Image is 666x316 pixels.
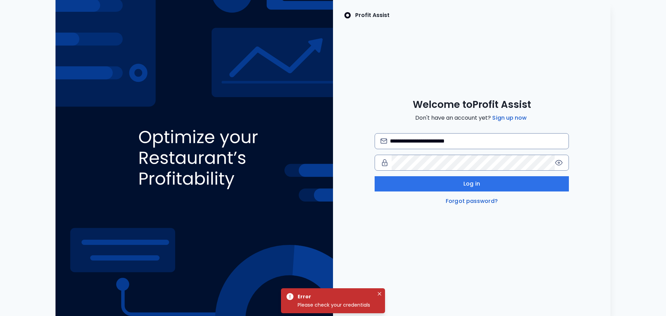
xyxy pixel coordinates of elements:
[413,99,531,111] span: Welcome to Profit Assist
[381,138,387,144] img: email
[298,292,371,301] div: Error
[463,180,480,188] span: Log in
[298,301,374,309] div: Please check your credentials
[355,11,390,19] p: Profit Assist
[444,197,499,205] a: Forgot password?
[491,114,528,122] a: Sign up now
[344,11,351,19] img: SpotOn Logo
[375,176,569,191] button: Log in
[415,114,528,122] span: Don't have an account yet?
[375,290,384,298] button: Close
